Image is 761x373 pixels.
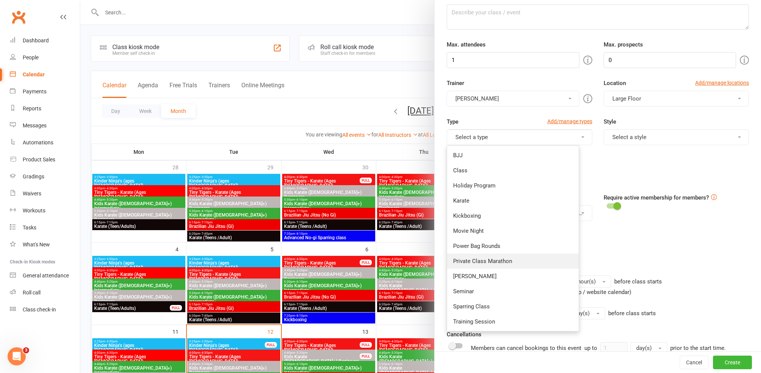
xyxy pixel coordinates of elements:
a: Class [447,163,579,178]
div: Product Sales [23,156,55,163]
a: Add/manage types [547,117,592,125]
label: Cancellations [447,330,481,339]
a: Power Bag Rounds [447,238,579,254]
a: Karate [447,193,579,208]
div: Automations [23,139,53,145]
span: before class starts [608,310,656,317]
div: Payments [23,88,47,94]
div: Class check-in [23,306,56,313]
a: Reports [10,100,80,117]
button: Create [713,356,752,369]
div: People [23,54,39,60]
label: Location [604,79,626,88]
a: Tasks [10,219,80,236]
a: General attendance kiosk mode [10,267,80,284]
label: Max. attendees [447,40,486,49]
a: Kickboxing [447,208,579,223]
div: What's New [23,241,50,248]
span: 3 [23,347,29,353]
a: Roll call [10,284,80,301]
button: Select a style [604,129,749,145]
a: People [10,49,80,66]
a: Product Sales [10,151,80,168]
button: Large Floor [604,91,749,107]
a: [PERSON_NAME] [447,269,579,284]
div: Waivers [23,190,41,197]
div: Reports [23,105,41,111]
div: General attendance [23,272,69,279]
div: Tasks [23,224,36,231]
div: up to [584,342,667,354]
div: Messages [23,122,47,128]
button: [PERSON_NAME] [447,91,579,107]
a: Movie Night [447,223,579,238]
span: prior to the start time. [670,345,726,351]
a: Sparring Class [447,299,579,314]
label: Trainer [447,79,464,88]
a: Class kiosk mode [10,301,80,318]
div: Members can cancel bookings to this event [471,342,726,354]
a: BJJ [447,148,579,163]
span: day(s) [574,310,590,317]
label: Require active membership for members? [604,194,709,201]
a: Private Class Marathon [447,254,579,269]
div: Calendar [23,71,45,77]
button: Cancel [680,356,708,369]
a: Clubworx [9,8,28,26]
a: Dashboard [10,32,80,49]
span: day(s) [636,345,652,351]
button: hour(s) [572,275,611,288]
div: Workouts [23,207,45,214]
a: What's New [10,236,80,253]
span: Large Floor [612,95,641,102]
a: Holiday Program [447,178,579,193]
div: Dashboard [23,37,49,43]
label: Type [447,117,458,126]
a: Waivers [10,185,80,202]
div: Roll call [23,289,40,296]
a: Calendar [10,66,80,83]
a: Workouts [10,202,80,219]
label: Style [604,117,616,126]
button: day(s) [631,342,667,354]
label: Max. prospects [604,40,643,49]
button: Select a type [447,129,592,145]
a: Payments [10,83,80,100]
iframe: Intercom live chat [8,347,26,365]
a: Automations [10,134,80,151]
a: Gradings [10,168,80,185]
button: day(s) [568,307,605,319]
a: Messages [10,117,80,134]
a: Training Session [447,314,579,329]
a: Add/manage locations [695,79,749,87]
div: Gradings [23,173,44,180]
a: Seminar [447,284,579,299]
span: hour(s) [578,278,596,285]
